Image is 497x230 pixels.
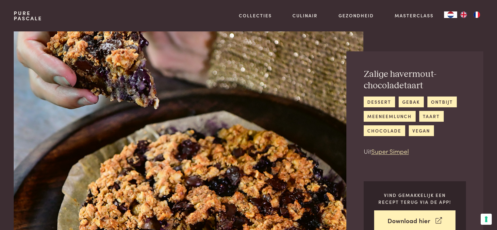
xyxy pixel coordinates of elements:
[292,12,318,19] a: Culinair
[481,214,492,225] button: Uw voorkeuren voor toestemming voor trackingtechnologieën
[419,111,444,122] a: taart
[374,192,456,205] p: Vind gemakkelijk een recept terug via de app!
[339,12,374,19] a: Gezondheid
[395,12,434,19] a: Masterclass
[364,111,416,122] a: meeneemlunch
[364,69,466,91] h2: Zalige havermout-chocoladetaart
[444,11,457,18] a: NL
[364,147,466,156] p: Uit
[371,147,409,155] a: Super Simpel
[444,11,483,18] aside: Language selected: Nederlands
[399,97,424,107] a: gebak
[364,97,395,107] a: dessert
[409,125,434,136] a: vegan
[470,11,483,18] a: FR
[364,125,405,136] a: chocolade
[444,11,457,18] div: Language
[14,10,42,21] a: PurePascale
[239,12,272,19] a: Collecties
[427,97,457,107] a: ontbijt
[457,11,470,18] a: EN
[457,11,483,18] ul: Language list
